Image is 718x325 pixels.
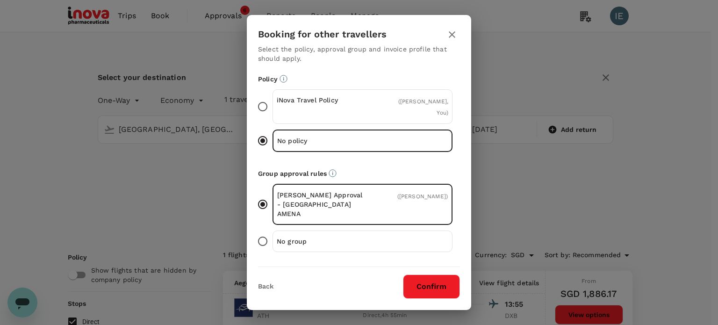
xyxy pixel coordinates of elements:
button: Confirm [403,274,460,299]
p: Policy [258,74,460,84]
svg: Booking restrictions are based on the selected travel policy. [280,75,287,83]
button: Back [258,283,273,290]
h3: Booking for other travellers [258,29,387,40]
p: Select the policy, approval group and invoice profile that should apply. [258,44,460,63]
p: iNova Travel Policy [277,95,363,105]
svg: Default approvers or custom approval rules (if available) are based on the user group. [329,169,337,177]
p: No policy [277,136,363,145]
span: ( [PERSON_NAME] ) [397,193,448,200]
p: No group [277,237,363,246]
p: [PERSON_NAME] Approval - [GEOGRAPHIC_DATA] AMENA [277,190,363,218]
span: ( [PERSON_NAME], You ) [398,98,448,116]
p: Group approval rules [258,169,460,178]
